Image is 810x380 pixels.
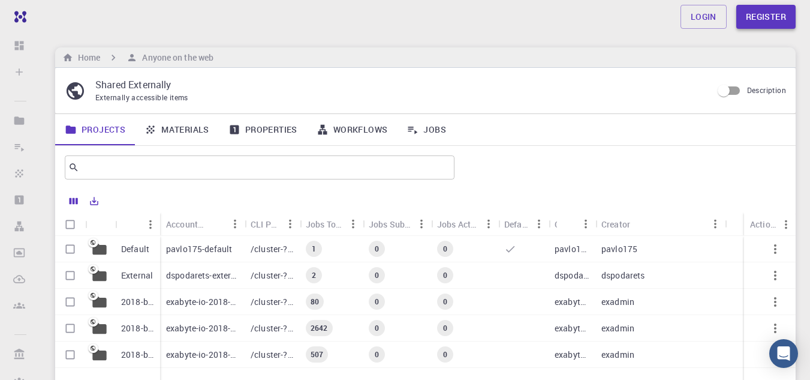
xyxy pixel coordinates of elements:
span: 0 [370,349,384,360]
div: Jobs Subm. [363,213,431,236]
div: Owner [555,213,557,236]
div: Default [498,213,549,236]
div: Icon [85,213,115,236]
p: /cluster-???-home/pavlo175/pavlo175-default [251,243,294,255]
div: Default [504,213,529,236]
div: CLI Path [245,213,300,236]
p: exadmin [601,349,634,361]
a: Properties [219,114,307,145]
div: Jobs Subm. [369,213,412,236]
p: /cluster-???-share/groups/exabyte-io/exabyte-io-2018-bg-study-phase-i [251,349,294,361]
span: 0 [370,244,384,254]
button: Sort [206,214,225,234]
p: dspodarets [601,270,645,282]
p: 2018-bg-study-phase-III [121,322,154,334]
button: Sort [557,214,576,234]
p: Default [121,243,149,255]
p: exabyte-io [555,296,589,308]
img: logo [10,11,26,23]
span: 0 [370,297,384,307]
div: Accounting slug [166,213,206,236]
a: Projects [55,114,135,145]
span: 0 [438,323,452,333]
button: Menu [141,215,160,234]
span: 0 [370,323,384,333]
p: exabyte-io-2018-bg-study-phase-iii [166,322,239,334]
button: Menu [776,215,796,234]
p: /cluster-???-share/groups/exabyte-io/exabyte-io-2018-bg-study-phase-iii [251,322,294,334]
p: 2018-bg-study-phase-i-ph [121,296,154,308]
a: Register [736,5,796,29]
p: pavlo175 [601,243,637,255]
a: Workflows [307,114,398,145]
p: pavlo175-default [166,243,232,255]
p: exabyte-io-2018-bg-study-phase-i [166,349,239,361]
div: Creator [595,213,725,236]
span: 507 [306,349,328,360]
div: CLI Path [251,213,281,236]
p: exadmin [601,296,634,308]
button: Columns [64,192,84,211]
h6: Anyone on the web [137,51,213,64]
a: Jobs [397,114,456,145]
div: Jobs Active [431,213,498,236]
span: 0 [370,270,384,280]
button: Menu [281,214,300,234]
p: /cluster-???-share/groups/exabyte-io/exabyte-io-2018-bg-study-phase-i-ph [251,296,294,308]
p: External [121,270,153,282]
button: Export [84,192,104,211]
p: Shared Externally [95,77,703,92]
p: dspodarets-external [166,270,239,282]
button: Sort [630,214,649,234]
button: Menu [412,214,431,234]
p: exabyte-io-2018-bg-study-phase-i-ph [166,296,239,308]
div: Creator [601,213,630,236]
p: exabyte-io [555,349,589,361]
div: Open Intercom Messenger [769,339,798,368]
p: /cluster-???-home/dspodarets/dspodarets-external [251,270,294,282]
button: Menu [225,214,245,234]
p: dspodarets [555,270,589,282]
div: Name [115,213,160,236]
button: Menu [344,214,363,234]
p: pavlo175 [555,243,589,255]
a: Login [680,5,727,29]
div: Actions [750,213,776,236]
button: Menu [706,214,725,234]
div: Accounting slug [160,213,245,236]
span: 0 [438,297,452,307]
span: 0 [438,244,452,254]
a: Materials [135,114,219,145]
span: 2642 [306,323,333,333]
p: 2018-bg-study-phase-I [121,349,154,361]
button: Menu [479,214,498,234]
span: Externally accessible items [95,92,188,102]
span: 0 [438,270,452,280]
nav: breadcrumb [60,51,216,64]
div: Jobs Total [300,213,363,236]
div: Owner [549,213,595,236]
button: Menu [576,214,595,234]
span: Description [747,85,786,95]
span: 0 [438,349,452,360]
p: exadmin [601,322,634,334]
h6: Home [73,51,100,64]
button: Menu [529,214,549,234]
p: exabyte-io [555,322,589,334]
div: Actions [744,213,796,236]
span: 80 [306,297,324,307]
span: 1 [307,244,321,254]
button: Sort [122,215,141,234]
div: Jobs Active [437,213,479,236]
span: 2 [307,270,321,280]
div: Jobs Total [306,213,344,236]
